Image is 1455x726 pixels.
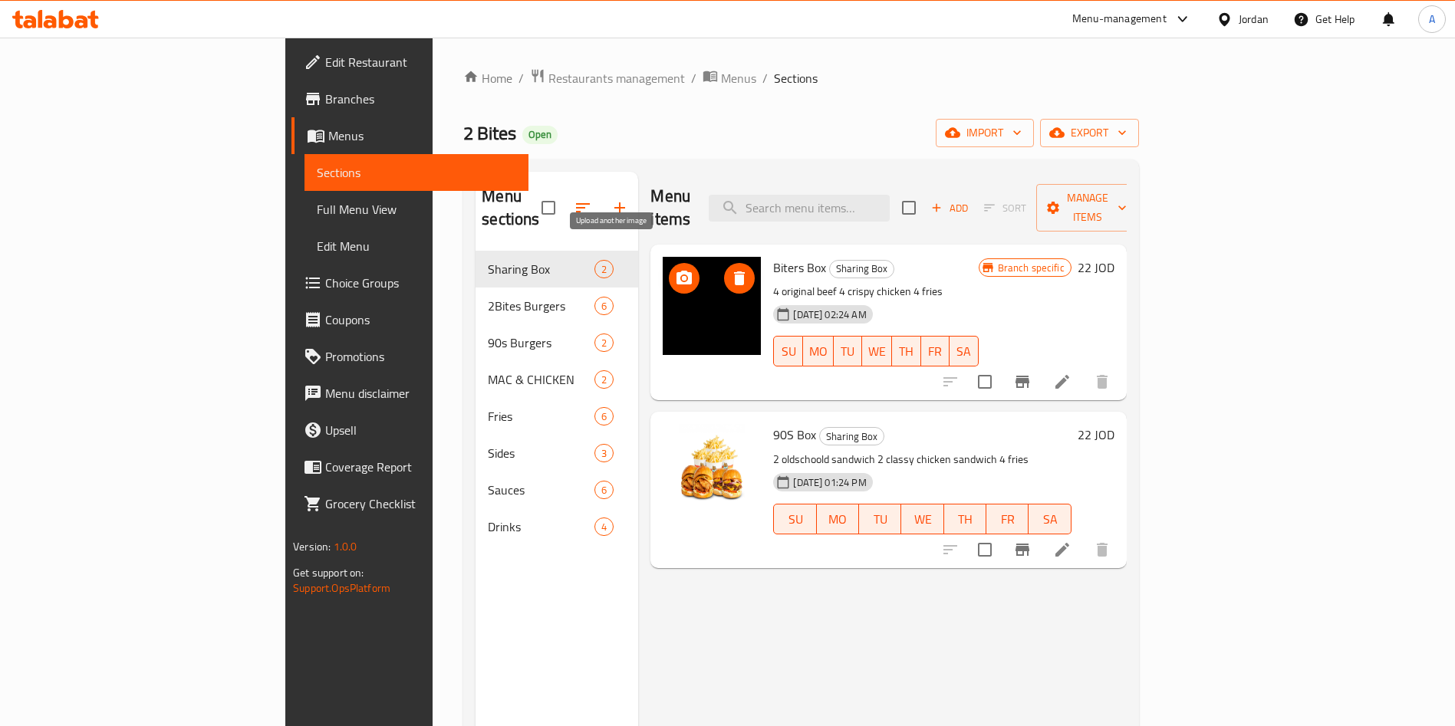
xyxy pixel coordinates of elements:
[476,471,638,508] div: Sauces6
[898,340,914,363] span: TH
[594,444,614,462] div: items
[594,407,614,425] div: items
[803,336,834,366] button: MO
[691,69,696,87] li: /
[595,336,613,350] span: 2
[594,333,614,352] div: items
[291,448,528,485] a: Coverage Report
[317,163,516,182] span: Sections
[663,257,761,355] img: Biters Box
[304,191,528,228] a: Full Menu View
[594,481,614,499] div: items
[862,336,892,366] button: WE
[773,423,816,446] span: 90S Box
[291,375,528,412] a: Menu disclaimer
[595,483,613,498] span: 6
[1004,531,1041,568] button: Branch-specific-item
[1036,184,1139,232] button: Manage items
[325,421,516,439] span: Upsell
[595,446,613,461] span: 3
[650,185,690,231] h2: Menu items
[325,458,516,476] span: Coverage Report
[829,260,894,278] div: Sharing Box
[868,340,886,363] span: WE
[291,44,528,80] a: Edit Restaurant
[317,237,516,255] span: Edit Menu
[944,504,986,534] button: TH
[594,297,614,315] div: items
[594,517,614,536] div: items
[476,508,638,545] div: Drinks4
[1035,508,1065,531] span: SA
[476,435,638,471] div: Sides3
[325,310,516,329] span: Coupons
[595,262,613,277] span: 2
[921,336,950,366] button: FR
[595,409,613,424] span: 6
[709,195,890,222] input: search
[956,340,972,363] span: SA
[969,366,1001,398] span: Select to update
[950,336,978,366] button: SA
[476,245,638,551] nav: Menu sections
[927,340,943,363] span: FR
[780,340,796,363] span: SU
[328,126,516,145] span: Menus
[865,508,895,531] span: TU
[325,347,516,366] span: Promotions
[773,504,816,534] button: SU
[476,251,638,287] div: Sharing Box2
[488,517,594,536] span: Drinks
[1052,123,1127,143] span: export
[325,53,516,71] span: Edit Restaurant
[291,117,528,154] a: Menus
[488,370,594,389] span: MAC & CHICKEN
[488,444,594,462] span: Sides
[950,508,980,531] span: TH
[948,123,1022,143] span: import
[291,301,528,338] a: Coupons
[530,68,685,88] a: Restaurants management
[488,333,594,352] span: 90s Burgers
[488,297,594,315] span: 2Bites Burgers
[1078,257,1114,278] h6: 22 JOD
[304,154,528,191] a: Sections
[892,336,920,366] button: TH
[325,494,516,513] span: Grocery Checklist
[703,68,756,88] a: Menus
[291,485,528,522] a: Grocery Checklist
[476,324,638,361] div: 90s Burgers2
[774,69,818,87] span: Sections
[1078,424,1114,445] h6: 22 JOD
[1029,504,1071,534] button: SA
[325,90,516,108] span: Branches
[787,475,872,490] span: [DATE] 01:24 PM
[595,520,613,534] span: 4
[291,412,528,448] a: Upsell
[1072,10,1167,28] div: Menu-management
[1429,11,1435,28] span: A
[291,338,528,375] a: Promotions
[840,340,856,363] span: TU
[1084,531,1121,568] button: delete
[293,563,364,583] span: Get support on:
[819,427,884,445] div: Sharing Box
[317,200,516,218] span: Full Menu View
[488,407,594,425] span: Fries
[291,80,528,117] a: Branches
[463,68,1139,88] nav: breadcrumb
[594,370,614,389] div: items
[488,260,594,278] div: Sharing Box
[1004,363,1041,400] button: Branch-specific-item
[548,69,685,87] span: Restaurants management
[1053,540,1071,559] a: Edit menu item
[820,428,884,445] span: Sharing Box
[901,504,943,534] button: WE
[476,398,638,435] div: Fries6
[595,299,613,314] span: 6
[325,274,516,292] span: Choice Groups
[1239,11,1269,28] div: Jordan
